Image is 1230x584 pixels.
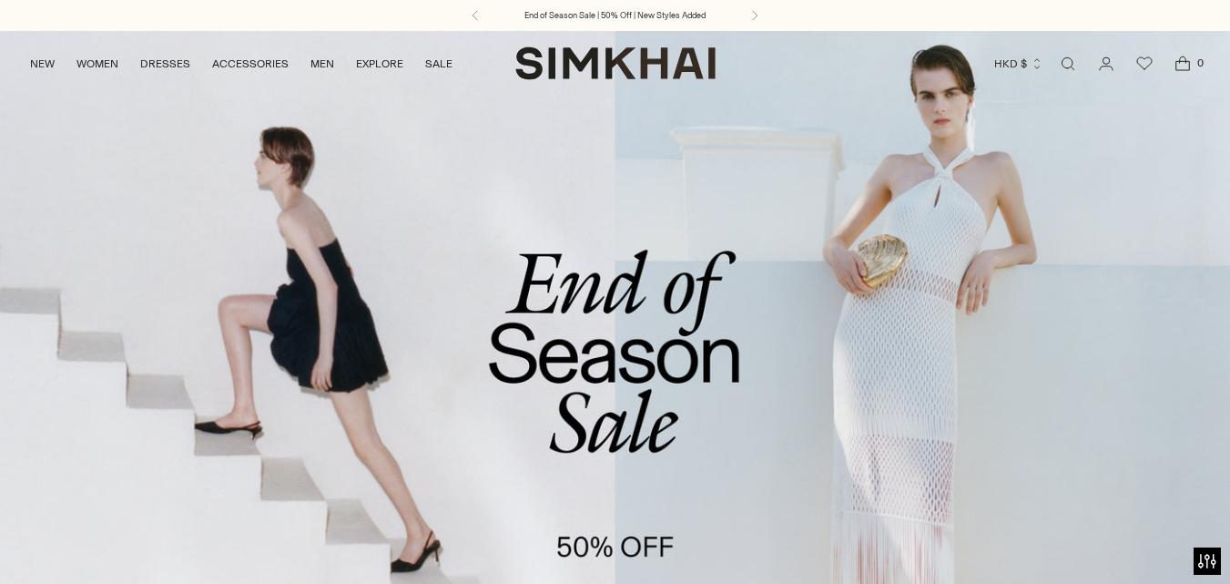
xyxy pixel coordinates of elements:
[425,44,452,84] a: SALE
[1050,46,1086,82] a: Open search modal
[212,44,289,84] a: ACCESSORIES
[524,9,706,22] a: End of Season Sale | 50% Off | New Styles Added
[1126,46,1163,82] a: Wishlist
[994,44,1043,84] button: HKD $
[515,46,716,81] a: SIMKHAI
[30,44,55,84] a: NEW
[356,44,403,84] a: EXPLORE
[1164,46,1201,82] a: Open cart modal
[1192,55,1208,71] span: 0
[140,44,190,84] a: DRESSES
[76,44,118,84] a: WOMEN
[1088,46,1124,82] a: Go to the account page
[310,44,334,84] a: MEN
